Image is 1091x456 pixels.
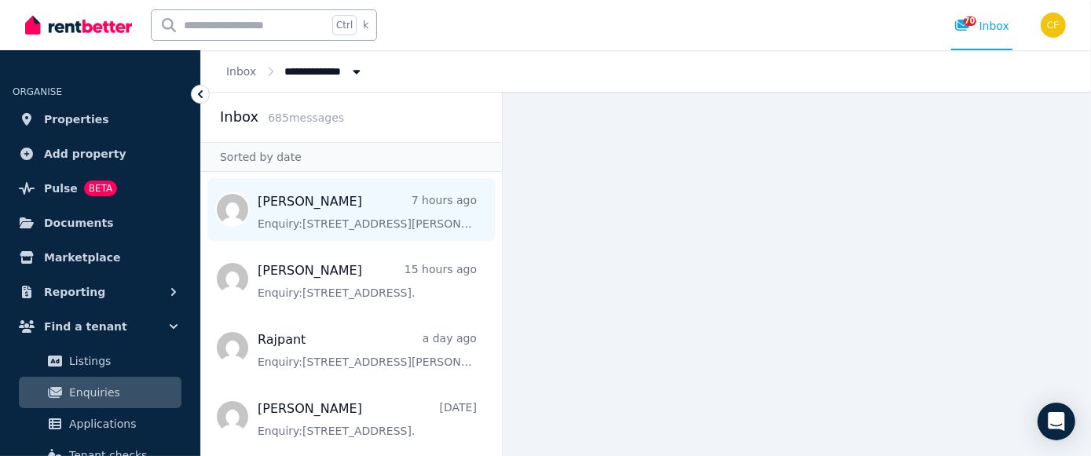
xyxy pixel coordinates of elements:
[13,311,188,342] button: Find a tenant
[1041,13,1066,38] img: Christos Fassoulidis
[258,192,477,232] a: [PERSON_NAME]7 hours agoEnquiry:[STREET_ADDRESS][PERSON_NAME].
[44,179,78,198] span: Pulse
[44,248,120,267] span: Marketplace
[258,261,477,301] a: [PERSON_NAME]15 hours agoEnquiry:[STREET_ADDRESS].
[44,213,114,232] span: Documents
[13,242,188,273] a: Marketplace
[44,283,105,301] span: Reporting
[13,207,188,239] a: Documents
[84,181,117,196] span: BETA
[13,138,188,170] a: Add property
[332,15,357,35] span: Ctrl
[954,18,1009,34] div: Inbox
[25,13,132,37] img: RentBetter
[268,111,344,124] span: 685 message s
[201,50,390,92] nav: Breadcrumb
[964,16,976,26] span: 70
[19,377,181,408] a: Enquiries
[44,110,109,129] span: Properties
[69,352,175,370] span: Listings
[44,144,126,163] span: Add property
[258,330,477,370] a: Rajpanta day agoEnquiry:[STREET_ADDRESS][PERSON_NAME].
[258,399,477,439] a: [PERSON_NAME][DATE]Enquiry:[STREET_ADDRESS].
[44,317,127,336] span: Find a tenant
[201,172,502,456] nav: Message list
[13,276,188,308] button: Reporting
[226,65,256,78] a: Inbox
[19,345,181,377] a: Listings
[220,106,258,128] h2: Inbox
[69,383,175,402] span: Enquiries
[363,19,368,31] span: k
[201,142,502,172] div: Sorted by date
[1038,403,1075,440] div: Open Intercom Messenger
[13,173,188,204] a: PulseBETA
[13,104,188,135] a: Properties
[19,408,181,440] a: Applications
[13,86,62,97] span: ORGANISE
[69,414,175,433] span: Applications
